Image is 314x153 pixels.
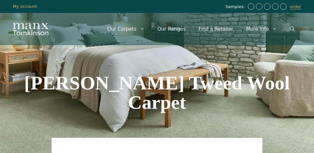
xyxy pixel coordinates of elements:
[240,19,283,39] a: More Info
[151,19,192,39] a: Our Ranges
[3,73,311,112] h1: [PERSON_NAME] Tweed Wool Carpet
[101,19,301,39] nav: Primary
[13,23,48,35] img: Manx Tomkinson
[13,4,37,9] a: My account
[192,19,239,39] a: Find a Retailer
[225,4,246,10] span: Samples:
[283,19,301,39] a: Open Search Bar
[101,19,151,39] a: Our Carpets
[290,4,301,9] a: order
